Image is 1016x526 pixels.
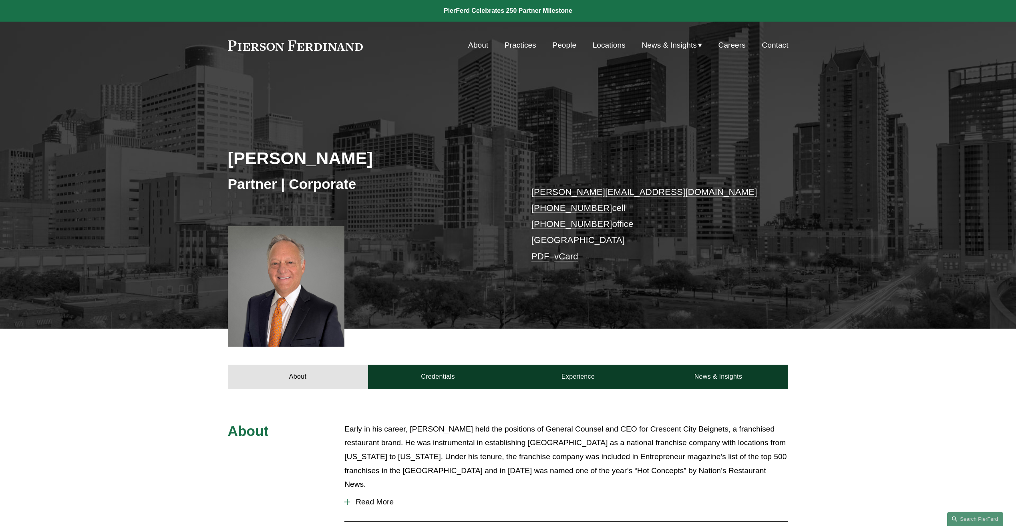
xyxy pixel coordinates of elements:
a: vCard [554,251,578,261]
p: Early in his career, [PERSON_NAME] held the positions of General Counsel and CEO for Crescent Cit... [344,422,788,492]
a: People [552,38,576,53]
span: About [228,423,269,439]
a: [PERSON_NAME][EMAIL_ADDRESS][DOMAIN_NAME] [531,187,757,197]
a: Locations [593,38,626,53]
span: Read More [350,498,788,506]
a: Search this site [947,512,1003,526]
h2: [PERSON_NAME] [228,148,508,169]
h3: Partner | Corporate [228,175,508,193]
a: News & Insights [648,365,788,389]
p: cell office [GEOGRAPHIC_DATA] – [531,184,765,265]
span: News & Insights [642,38,697,52]
a: folder dropdown [642,38,702,53]
a: Credentials [368,365,508,389]
a: Careers [718,38,746,53]
a: [PHONE_NUMBER] [531,219,612,229]
a: Practices [505,38,536,53]
button: Read More [344,492,788,512]
a: [PHONE_NUMBER] [531,203,612,213]
a: About [468,38,488,53]
a: About [228,365,368,389]
a: Contact [762,38,788,53]
a: PDF [531,251,549,261]
a: Experience [508,365,648,389]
